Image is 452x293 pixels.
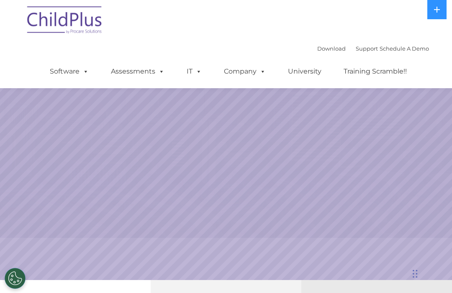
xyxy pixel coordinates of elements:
[380,45,429,52] a: Schedule A Demo
[307,89,385,109] a: Learn More
[23,0,107,42] img: ChildPlus by Procare Solutions
[280,63,330,80] a: University
[413,261,418,286] div: Drag
[5,268,26,289] button: Cookies Settings
[216,63,274,80] a: Company
[317,45,346,52] a: Download
[335,63,415,80] a: Training Scramble!!
[307,203,452,293] iframe: Chat Widget
[103,63,173,80] a: Assessments
[178,63,210,80] a: IT
[41,63,97,80] a: Software
[356,45,378,52] a: Support
[317,45,429,52] font: |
